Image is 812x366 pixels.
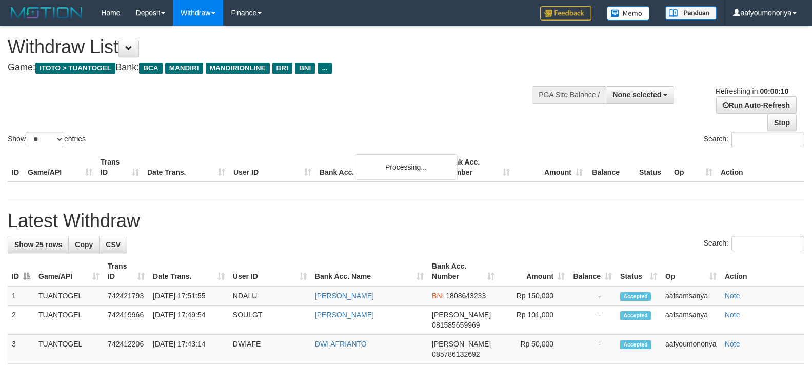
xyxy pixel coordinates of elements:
div: PGA Site Balance / [532,86,606,104]
th: Action [717,153,804,182]
td: - [569,286,616,306]
a: Note [725,340,740,348]
span: BNI [295,63,315,74]
img: panduan.png [665,6,717,20]
span: [PERSON_NAME] [432,311,491,319]
span: Copy [75,240,93,249]
th: Op: activate to sort column ascending [661,257,721,286]
span: Copy 081585659969 to clipboard [432,321,480,329]
th: Trans ID [96,153,143,182]
td: aafyoumonoriya [661,335,721,364]
a: [PERSON_NAME] [315,311,374,319]
th: Balance: activate to sort column ascending [569,257,616,286]
td: - [569,306,616,335]
td: 3 [8,335,34,364]
th: Bank Acc. Number [441,153,514,182]
img: Feedback.jpg [540,6,591,21]
span: MANDIRIONLINE [206,63,270,74]
td: Rp 101,000 [499,306,569,335]
strong: 00:00:10 [760,87,788,95]
td: NDALU [229,286,311,306]
button: None selected [606,86,674,104]
div: Processing... [355,154,458,180]
th: User ID [229,153,315,182]
span: Accepted [620,340,651,349]
span: MANDIRI [165,63,203,74]
span: None selected [612,91,661,99]
th: Game/API [24,153,96,182]
span: BRI [272,63,292,74]
td: DWIAFE [229,335,311,364]
td: TUANTOGEL [34,286,104,306]
span: BCA [139,63,162,74]
td: Rp 50,000 [499,335,569,364]
h1: Latest Withdraw [8,211,804,231]
th: Bank Acc. Number: activate to sort column ascending [428,257,499,286]
a: Note [725,292,740,300]
a: [PERSON_NAME] [315,292,374,300]
span: Accepted [620,292,651,301]
img: Button%20Memo.svg [607,6,650,21]
th: Status: activate to sort column ascending [616,257,661,286]
a: Note [725,311,740,319]
th: Amount: activate to sort column ascending [499,257,569,286]
span: ITOTO > TUANTOGEL [35,63,115,74]
th: Op [670,153,717,182]
span: ... [318,63,331,74]
th: Bank Acc. Name: activate to sort column ascending [311,257,428,286]
span: BNI [432,292,444,300]
th: ID: activate to sort column descending [8,257,34,286]
span: Refreshing in: [716,87,788,95]
th: Action [721,257,804,286]
td: SOULGT [229,306,311,335]
span: Copy 085786132692 to clipboard [432,350,480,358]
span: [PERSON_NAME] [432,340,491,348]
th: Date Trans.: activate to sort column ascending [149,257,229,286]
th: Balance [587,153,635,182]
th: Trans ID: activate to sort column ascending [104,257,149,286]
a: CSV [99,236,127,253]
span: Show 25 rows [14,240,62,249]
span: Copy 1808643233 to clipboard [446,292,486,300]
td: TUANTOGEL [34,335,104,364]
td: aafsamsanya [661,286,721,306]
select: Showentries [26,132,64,147]
th: Status [635,153,670,182]
th: User ID: activate to sort column ascending [229,257,311,286]
td: 742421793 [104,286,149,306]
a: DWI AFRIANTO [315,340,367,348]
a: Copy [68,236,100,253]
td: [DATE] 17:51:55 [149,286,229,306]
th: Bank Acc. Name [315,153,441,182]
td: 742419966 [104,306,149,335]
img: MOTION_logo.png [8,5,86,21]
h4: Game: Bank: [8,63,531,73]
a: Stop [767,114,797,131]
td: Rp 150,000 [499,286,569,306]
td: aafsamsanya [661,306,721,335]
input: Search: [731,132,804,147]
td: 1 [8,286,34,306]
label: Search: [704,132,804,147]
a: Show 25 rows [8,236,69,253]
th: Date Trans. [143,153,229,182]
th: Amount [514,153,587,182]
span: CSV [106,240,121,249]
th: Game/API: activate to sort column ascending [34,257,104,286]
label: Search: [704,236,804,251]
td: [DATE] 17:49:54 [149,306,229,335]
th: ID [8,153,24,182]
h1: Withdraw List [8,37,531,57]
td: [DATE] 17:43:14 [149,335,229,364]
td: - [569,335,616,364]
td: 742412206 [104,335,149,364]
td: TUANTOGEL [34,306,104,335]
input: Search: [731,236,804,251]
a: Run Auto-Refresh [716,96,797,114]
td: 2 [8,306,34,335]
label: Show entries [8,132,86,147]
span: Accepted [620,311,651,320]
